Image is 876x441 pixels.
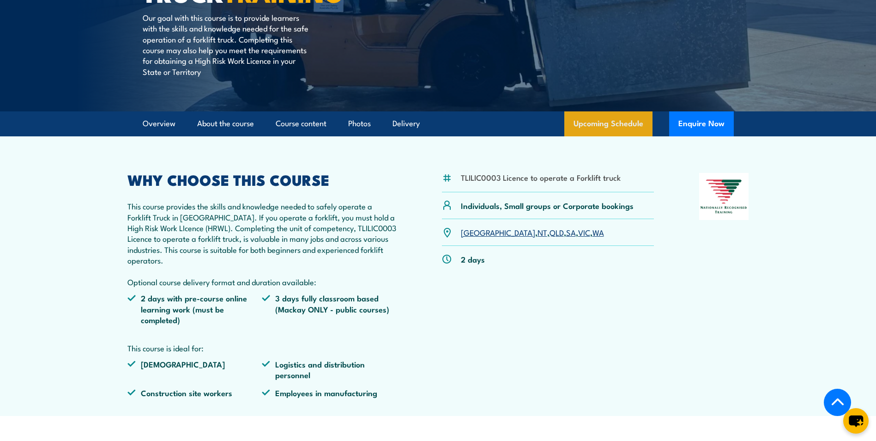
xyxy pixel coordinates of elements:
[348,111,371,136] a: Photos
[669,111,734,136] button: Enquire Now
[127,173,397,186] h2: WHY CHOOSE THIS COURSE
[538,227,547,238] a: NT
[461,200,634,211] p: Individuals, Small groups or Corporate bookings
[699,173,749,220] img: Nationally Recognised Training logo.
[197,111,254,136] a: About the course
[143,111,175,136] a: Overview
[564,111,652,136] a: Upcoming Schedule
[393,111,420,136] a: Delivery
[592,227,604,238] a: WA
[127,293,262,325] li: 2 days with pre-course online learning work (must be completed)
[262,359,397,380] li: Logistics and distribution personnel
[262,387,397,398] li: Employees in manufacturing
[127,387,262,398] li: Construction site workers
[461,227,604,238] p: , , , , ,
[578,227,590,238] a: VIC
[127,359,262,380] li: [DEMOGRAPHIC_DATA]
[843,408,869,434] button: chat-button
[127,343,397,353] p: This course is ideal for:
[566,227,576,238] a: SA
[276,111,326,136] a: Course content
[143,12,311,77] p: Our goal with this course is to provide learners with the skills and knowledge needed for the saf...
[461,172,621,183] li: TLILIC0003 Licence to operate a Forklift truck
[127,201,397,287] p: This course provides the skills and knowledge needed to safely operate a Forklift Truck in [GEOGR...
[262,293,397,325] li: 3 days fully classroom based (Mackay ONLY - public courses)
[461,227,535,238] a: [GEOGRAPHIC_DATA]
[550,227,564,238] a: QLD
[461,254,485,264] p: 2 days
